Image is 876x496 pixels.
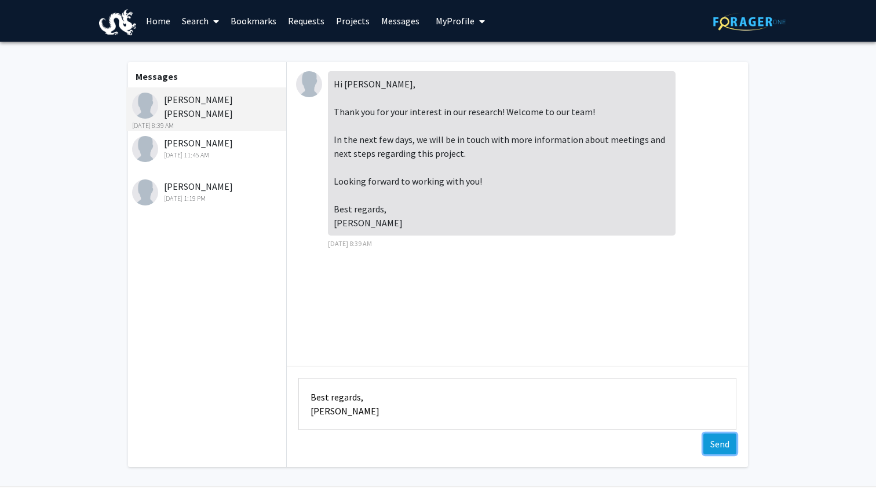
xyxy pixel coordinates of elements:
div: [PERSON_NAME] [132,136,283,160]
img: Amanda Carneiro Marques [132,93,158,119]
a: Search [176,1,225,41]
textarea: Message [298,378,736,430]
iframe: Chat [9,444,49,487]
img: Amanda Carneiro Marques [296,71,322,97]
a: Projects [330,1,375,41]
a: Home [140,1,176,41]
b: Messages [136,71,178,82]
span: My Profile [436,15,475,27]
img: Patrick Gurian [132,136,158,162]
span: [DATE] 8:39 AM [328,239,372,248]
a: Bookmarks [225,1,282,41]
div: [DATE] 1:19 PM [132,193,283,204]
a: Messages [375,1,425,41]
div: [DATE] 11:45 AM [132,150,283,160]
div: Hi [PERSON_NAME], Thank you for your interest in our research! Welcome to our team! In the next f... [328,71,676,236]
div: [DATE] 8:39 AM [132,120,283,131]
button: Send [703,433,736,454]
img: ForagerOne Logo [713,13,786,31]
a: Requests [282,1,330,41]
img: Richard Cairncross [132,179,158,205]
img: Drexel University Logo [99,9,136,35]
div: [PERSON_NAME] [132,179,283,204]
div: [PERSON_NAME] [PERSON_NAME] [132,93,283,131]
